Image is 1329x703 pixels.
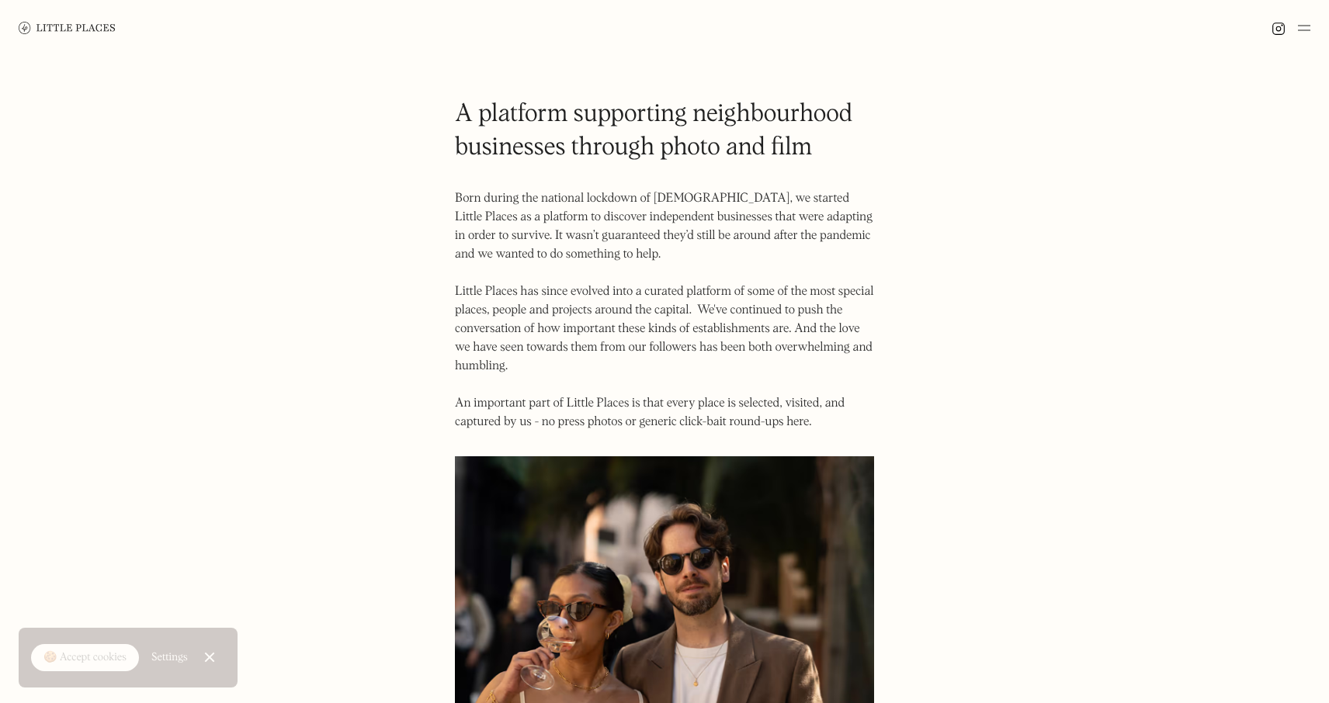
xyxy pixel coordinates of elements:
h1: A platform supporting neighbourhood businesses through photo and film [455,98,874,164]
a: Close Cookie Popup [194,642,225,673]
div: 🍪 Accept cookies [43,650,127,666]
a: 🍪 Accept cookies [31,644,139,672]
p: Born during the national lockdown of [DEMOGRAPHIC_DATA], we started Little Places as a platform t... [455,189,874,431]
div: Settings [151,652,188,663]
a: Settings [151,640,188,675]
